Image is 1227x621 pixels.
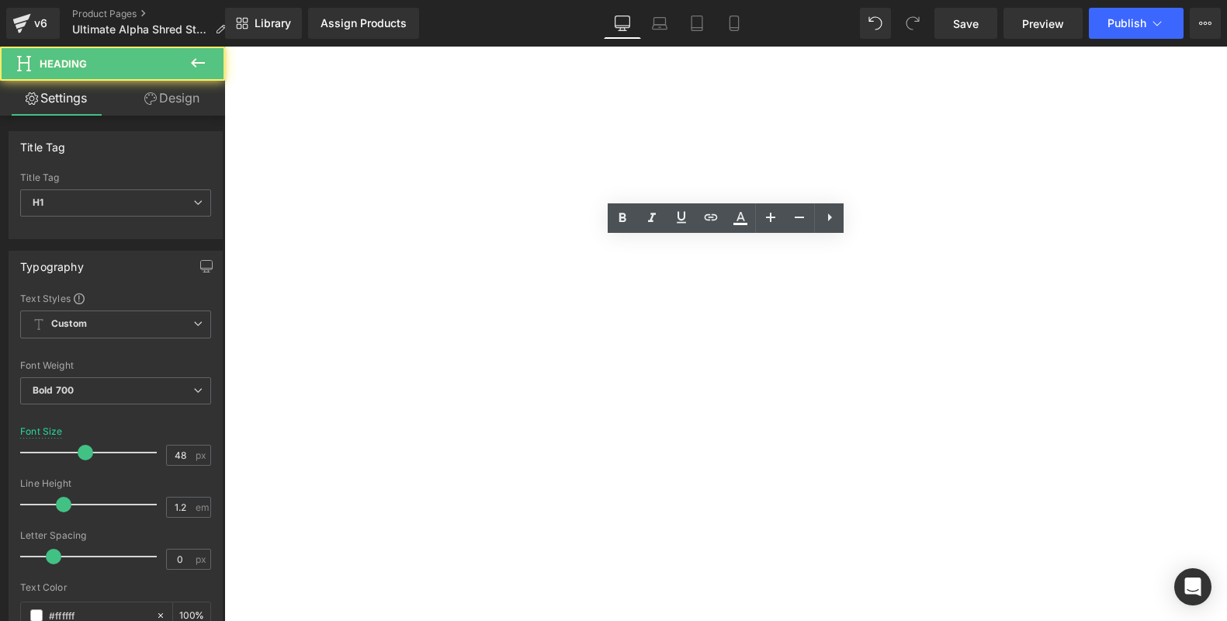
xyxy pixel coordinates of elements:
[31,13,50,33] div: v6
[1003,8,1083,39] a: Preview
[20,426,63,437] div: Font Size
[716,8,753,39] a: Mobile
[255,16,291,30] span: Library
[1190,8,1221,39] button: More
[860,8,891,39] button: Undo
[20,252,84,273] div: Typography
[641,8,678,39] a: Laptop
[20,292,211,304] div: Text Styles
[116,81,228,116] a: Design
[321,17,407,29] div: Assign Products
[33,384,74,396] b: Bold 700
[20,132,66,154] div: Title Tag
[1022,16,1064,32] span: Preview
[953,16,979,32] span: Save
[1089,8,1184,39] button: Publish
[20,582,211,593] div: Text Color
[20,360,211,371] div: Font Weight
[72,23,209,36] span: Ultimate Alpha Shred Stack
[33,196,43,208] b: H1
[196,502,209,512] span: em
[51,317,87,331] b: Custom
[6,8,60,39] a: v6
[604,8,641,39] a: Desktop
[897,8,928,39] button: Redo
[20,478,211,489] div: Line Height
[1174,568,1211,605] div: Open Intercom Messenger
[20,530,211,541] div: Letter Spacing
[40,57,87,70] span: Heading
[196,554,209,564] span: px
[225,8,302,39] a: New Library
[1107,17,1146,29] span: Publish
[20,172,211,183] div: Title Tag
[196,450,209,460] span: px
[72,8,238,20] a: Product Pages
[678,8,716,39] a: Tablet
